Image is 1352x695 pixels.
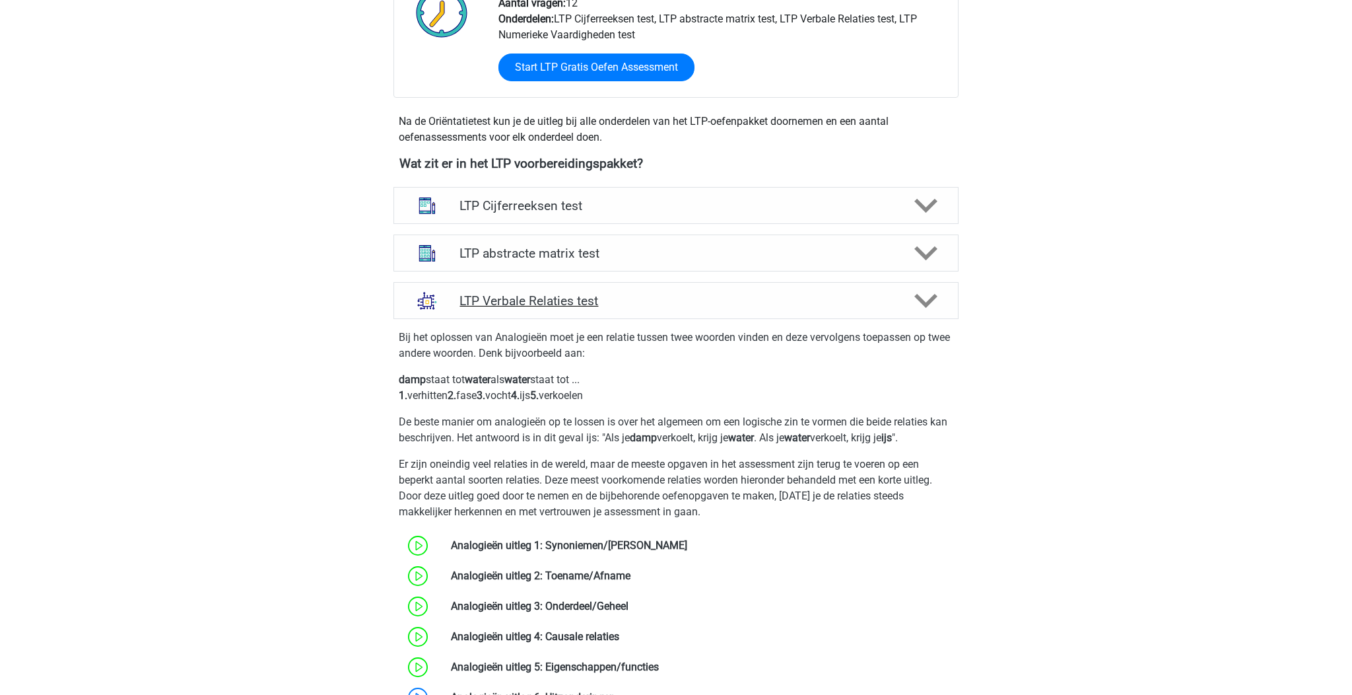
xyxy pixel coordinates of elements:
div: Analogieën uitleg 2: Toename/Afname [441,568,958,584]
div: Na de Oriëntatietest kun je de uitleg bij alle onderdelen van het LTP-oefenpakket doornemen en ee... [393,114,959,145]
h4: Wat zit er in het LTP voorbereidingspakket? [399,156,953,171]
a: analogieen LTP Verbale Relaties test [388,282,964,319]
b: ijs [881,431,892,444]
h4: LTP Cijferreeksen test [459,198,892,213]
p: De beste manier om analogieën op te lossen is over het algemeen om een logische zin te vormen die... [399,414,953,446]
p: staat tot als staat tot ... verhitten fase vocht ijs verkoelen [399,372,953,404]
a: Start LTP Gratis Oefen Assessment [498,54,694,81]
div: Analogieën uitleg 3: Onderdeel/Geheel [441,599,958,614]
div: Analogieën uitleg 4: Causale relaties [441,629,958,645]
b: water [784,431,810,444]
b: 5. [530,389,539,402]
img: cijferreeksen [410,188,444,223]
a: cijferreeksen LTP Cijferreeksen test [388,187,964,224]
div: Analogieën uitleg 5: Eigenschappen/functies [441,659,958,675]
b: damp [399,373,426,386]
b: water [465,373,490,386]
b: 3. [477,389,485,402]
b: 4. [511,389,520,402]
b: 1. [399,389,407,402]
p: Bij het oplossen van Analogieën moet je een relatie tussen twee woorden vinden en deze vervolgens... [399,330,953,361]
h4: LTP abstracte matrix test [459,246,892,261]
b: damp [630,431,657,444]
div: Analogieën uitleg 1: Synoniemen/[PERSON_NAME] [441,538,958,554]
b: Onderdelen: [498,13,554,25]
img: abstracte matrices [410,236,444,270]
b: water [728,431,754,444]
img: analogieen [410,283,444,318]
b: 2. [448,389,456,402]
p: Er zijn oneindig veel relaties in de wereld, maar de meeste opgaven in het assessment zijn terug ... [399,457,953,520]
a: abstracte matrices LTP abstracte matrix test [388,235,964,272]
h4: LTP Verbale Relaties test [459,293,892,309]
b: water [504,373,530,386]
